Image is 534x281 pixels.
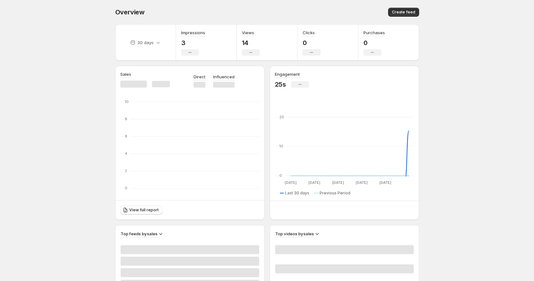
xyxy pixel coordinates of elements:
[285,191,309,196] span: Last 30 days
[303,29,315,36] h3: Clicks
[275,71,300,77] h3: Engagement
[388,8,419,17] button: Create feed
[137,39,154,46] p: 30 days
[355,180,367,185] text: [DATE]
[125,134,127,138] text: 6
[125,117,127,121] text: 8
[392,10,415,15] span: Create feed
[303,39,321,47] p: 0
[279,173,282,178] text: 0
[194,74,205,80] p: Direct
[308,180,320,185] text: [DATE]
[332,180,344,185] text: [DATE]
[213,74,235,80] p: Influenced
[125,186,127,190] text: 0
[363,29,385,36] h3: Purchases
[279,115,284,119] text: 20
[181,39,205,47] p: 3
[242,39,260,47] p: 14
[320,191,350,196] span: Previous Period
[363,39,385,47] p: 0
[125,168,127,173] text: 2
[242,29,254,36] h3: Views
[279,144,283,148] text: 10
[120,206,163,215] a: View full report
[120,71,131,77] h3: Sales
[275,230,314,237] h3: Top videos by sales
[129,207,159,213] span: View full report
[275,81,286,88] p: 25s
[284,180,296,185] text: [DATE]
[121,230,157,237] h3: Top feeds by sales
[115,8,145,16] span: Overview
[125,151,127,156] text: 4
[181,29,205,36] h3: Impressions
[379,180,391,185] text: [DATE]
[125,99,129,104] text: 10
